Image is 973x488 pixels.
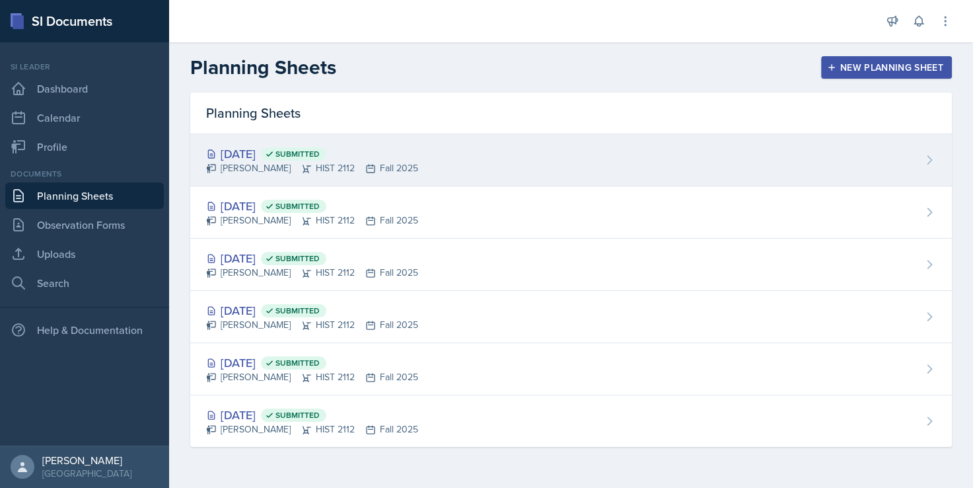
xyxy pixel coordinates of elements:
div: [PERSON_NAME] HIST 2112 Fall 2025 [206,161,418,175]
div: [GEOGRAPHIC_DATA] [42,467,131,480]
a: Profile [5,134,164,160]
a: [DATE] Submitted [PERSON_NAME]HIST 2112Fall 2025 [190,291,952,343]
div: [DATE] [206,145,418,163]
div: [DATE] [206,249,418,267]
div: New Planning Sheet [830,62,943,73]
div: Documents [5,168,164,180]
div: Planning Sheets [190,93,952,134]
a: [DATE] Submitted [PERSON_NAME]HIST 2112Fall 2025 [190,134,952,186]
a: [DATE] Submitted [PERSON_NAME]HIST 2112Fall 2025 [190,239,952,291]
div: [PERSON_NAME] HIST 2112 Fall 2025 [206,318,418,332]
span: Submitted [275,358,320,368]
span: Submitted [275,201,320,212]
div: [PERSON_NAME] HIST 2112 Fall 2025 [206,370,418,384]
div: Help & Documentation [5,317,164,343]
div: [PERSON_NAME] HIST 2112 Fall 2025 [206,423,418,436]
a: [DATE] Submitted [PERSON_NAME]HIST 2112Fall 2025 [190,186,952,239]
a: [DATE] Submitted [PERSON_NAME]HIST 2112Fall 2025 [190,395,952,447]
div: [DATE] [206,354,418,372]
a: [DATE] Submitted [PERSON_NAME]HIST 2112Fall 2025 [190,343,952,395]
span: Submitted [275,410,320,421]
span: Submitted [275,149,320,159]
div: Si leader [5,61,164,73]
a: Dashboard [5,75,164,102]
button: New Planning Sheet [821,56,952,79]
div: [DATE] [206,197,418,215]
a: Calendar [5,104,164,131]
a: Uploads [5,241,164,267]
h2: Planning Sheets [190,56,336,79]
span: Submitted [275,253,320,264]
div: [DATE] [206,406,418,424]
a: Observation Forms [5,212,164,238]
a: Planning Sheets [5,183,164,209]
span: Submitted [275,305,320,316]
div: [PERSON_NAME] [42,454,131,467]
a: Search [5,270,164,296]
div: [DATE] [206,302,418,319]
div: [PERSON_NAME] HIST 2112 Fall 2025 [206,266,418,280]
div: [PERSON_NAME] HIST 2112 Fall 2025 [206,214,418,227]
